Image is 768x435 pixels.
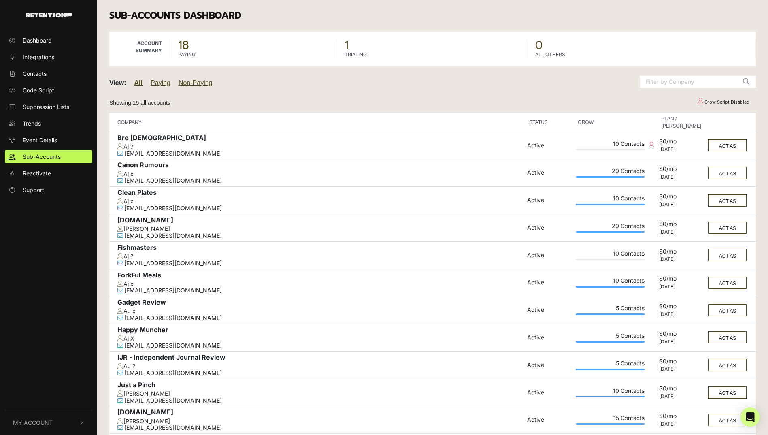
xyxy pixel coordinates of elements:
[178,51,196,58] label: PAYING
[535,40,748,51] span: 0
[659,174,703,180] div: [DATE]
[525,269,574,296] td: Active
[576,333,645,341] div: 5 Contacts
[525,132,574,159] td: Active
[178,36,189,54] strong: 18
[117,189,523,198] div: Clean Plates
[576,341,645,343] div: Plan Usage: 82120%
[5,166,92,180] a: Reactivate
[13,418,53,427] span: My Account
[576,388,645,396] div: 10 Contacts
[117,424,523,431] div: [EMAIL_ADDRESS][DOMAIN_NAME]
[576,360,645,369] div: 5 Contacts
[576,277,645,286] div: 10 Contacts
[23,86,54,94] span: Code Script
[740,407,760,427] div: Open Intercom Messenger
[576,141,645,149] div: 10 Contacts
[5,67,92,80] a: Contacts
[23,53,54,61] span: Integrations
[576,176,645,178] div: Plan Usage: 2995%
[525,406,574,434] td: Active
[574,113,647,132] th: GROW
[708,222,747,234] button: ACT AS
[525,113,574,132] th: STATUS
[659,166,703,174] div: $0/mo
[23,186,44,194] span: Support
[117,299,523,308] div: Gadget Review
[659,248,703,257] div: $0/mo
[117,205,523,212] div: [EMAIL_ADDRESS][DOMAIN_NAME]
[659,147,703,152] div: [DATE]
[525,296,574,324] td: Active
[708,359,747,371] button: ACT AS
[117,418,523,425] div: [PERSON_NAME]
[659,229,703,235] div: [DATE]
[117,177,523,184] div: [EMAIL_ADDRESS][DOMAIN_NAME]
[525,324,574,352] td: Active
[23,119,41,128] span: Trends
[576,231,645,233] div: Plan Usage: 815%
[117,226,523,232] div: [PERSON_NAME]
[109,100,170,106] small: Showing 19 all accounts
[659,138,703,147] div: $0/mo
[117,370,523,377] div: [EMAIL_ADDRESS][DOMAIN_NAME]
[659,311,703,317] div: [DATE]
[117,335,523,342] div: Aj X
[659,358,703,367] div: $0/mo
[117,260,523,267] div: [EMAIL_ADDRESS][DOMAIN_NAME]
[659,413,703,421] div: $0/mo
[345,40,519,51] span: 1
[117,253,523,260] div: Aj ?
[525,379,574,406] td: Active
[659,202,703,207] div: [DATE]
[23,136,57,144] span: Event Details
[117,216,523,226] div: [DOMAIN_NAME]
[117,363,523,370] div: AJ ?
[117,397,523,404] div: [EMAIL_ADDRESS][DOMAIN_NAME]
[576,195,645,204] div: 10 Contacts
[708,249,747,261] button: ACT AS
[576,286,645,288] div: Plan Usage: 8320%
[117,143,523,150] div: Aj ?
[117,281,523,288] div: Aj x
[109,113,525,132] th: COMPANY
[5,183,92,196] a: Support
[708,139,747,151] button: ACT AS
[690,95,756,109] td: Grow Script Disabled
[525,214,574,241] td: Active
[117,326,523,335] div: Happy Muncher
[117,342,523,349] div: [EMAIL_ADDRESS][DOMAIN_NAME]
[5,34,92,47] a: Dashboard
[525,187,574,214] td: Active
[5,150,92,163] a: Sub-Accounts
[5,117,92,130] a: Trends
[117,315,523,322] div: [EMAIL_ADDRESS][DOMAIN_NAME]
[659,221,703,229] div: $0/mo
[117,271,523,281] div: ForkFul Meals
[576,204,645,205] div: Plan Usage: 41840%
[525,159,574,187] td: Active
[23,102,69,111] span: Suppression Lists
[576,223,645,231] div: 20 Contacts
[649,142,654,148] i: Collection script disabled
[117,232,523,239] div: [EMAIL_ADDRESS][DOMAIN_NAME]
[657,113,705,132] th: PLAN / [PERSON_NAME]
[576,396,645,397] div: Plan Usage: 829570%
[134,79,143,86] a: All
[659,385,703,394] div: $0/mo
[640,76,737,88] input: Filter by Company
[109,10,756,21] h3: Sub-accounts Dashboard
[345,51,367,58] label: TRIALING
[576,168,645,176] div: 20 Contacts
[576,305,645,313] div: 5 Contacts
[117,408,523,418] div: [DOMAIN_NAME]
[23,36,52,45] span: Dashboard
[117,198,523,205] div: Aj x
[659,339,703,345] div: [DATE]
[117,244,523,253] div: Fishmasters
[708,194,747,207] button: ACT AS
[5,50,92,64] a: Integrations
[525,241,574,269] td: Active
[576,369,645,370] div: Plan Usage: 607200%
[576,259,645,260] div: Plan Usage: 0%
